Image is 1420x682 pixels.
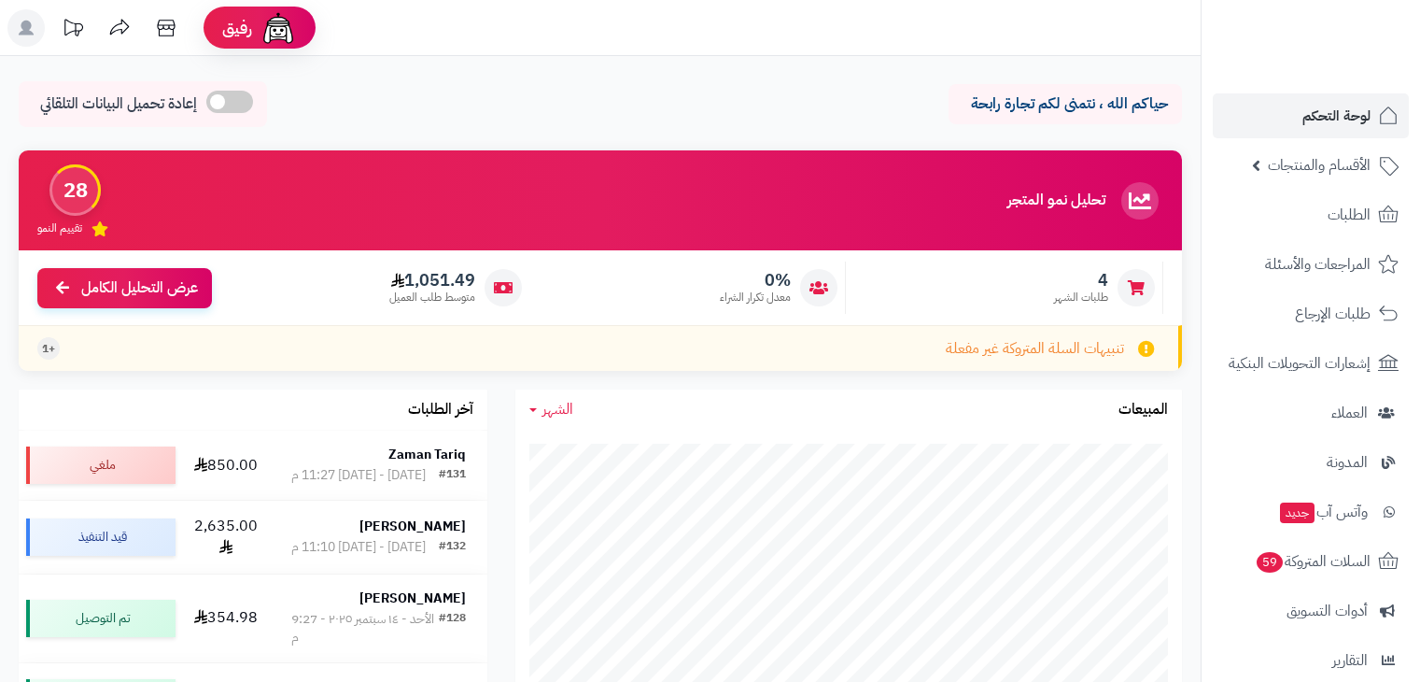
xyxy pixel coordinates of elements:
a: طلبات الإرجاع [1213,291,1409,336]
a: الشهر [529,399,573,420]
div: ملغي [26,447,176,484]
span: تقييم النمو [37,220,82,236]
a: عرض التحليل الكامل [37,268,212,308]
div: قيد التنفيذ [26,519,176,556]
span: العملاء [1331,400,1368,426]
span: أدوات التسويق [1286,598,1368,624]
span: 1,051.49 [389,270,475,291]
span: الطلبات [1328,202,1371,228]
td: 354.98 [183,575,270,662]
a: السلات المتروكة59 [1213,539,1409,584]
div: تم التوصيل [26,600,176,637]
span: الشهر [542,398,573,420]
a: لوحة التحكم [1213,93,1409,138]
div: [DATE] - [DATE] 11:10 م [291,538,426,557]
span: طلبات الإرجاع [1295,301,1371,327]
div: الأحد - ١٤ سبتمبر ٢٠٢٥ - 9:27 م [291,610,439,647]
span: طلبات الشهر [1054,290,1108,305]
span: 4 [1054,270,1108,291]
span: التقارير [1332,647,1368,674]
span: إشعارات التحويلات البنكية [1229,350,1371,377]
div: #131 [439,466,466,485]
a: العملاء [1213,391,1409,435]
a: أدوات التسويق [1213,589,1409,633]
span: وآتس آب [1278,499,1368,525]
span: 0% [720,270,791,291]
span: لوحة التحكم [1302,103,1371,129]
span: 59 [1257,552,1283,573]
td: 2,635.00 [183,501,270,574]
strong: Zaman Tariq [388,445,466,464]
strong: [PERSON_NAME] [359,589,466,608]
span: عرض التحليل الكامل [81,277,198,299]
span: معدل تكرار الشراء [720,290,791,305]
a: الطلبات [1213,192,1409,237]
span: جديد [1280,503,1315,523]
img: ai-face.png [260,9,297,47]
span: رفيق [222,17,252,39]
strong: [PERSON_NAME] [359,517,466,536]
span: إعادة تحميل البيانات التلقائي [40,93,197,115]
span: تنبيهات السلة المتروكة غير مفعلة [946,338,1124,360]
a: تحديثات المنصة [49,9,96,51]
div: #132 [439,538,466,557]
a: إشعارات التحويلات البنكية [1213,341,1409,386]
span: متوسط طلب العميل [389,290,475,305]
h3: المبيعات [1118,402,1168,419]
a: المدونة [1213,440,1409,485]
a: وآتس آبجديد [1213,490,1409,534]
h3: آخر الطلبات [408,402,473,419]
h3: تحليل نمو المتجر [1007,192,1105,209]
p: حياكم الله ، نتمنى لكم تجارة رابحة [963,93,1168,115]
img: logo-2.png [1293,52,1402,92]
span: المراجعات والأسئلة [1265,251,1371,277]
span: السلات المتروكة [1255,548,1371,575]
a: المراجعات والأسئلة [1213,242,1409,287]
div: [DATE] - [DATE] 11:27 م [291,466,426,485]
div: #128 [439,610,466,647]
span: المدونة [1327,449,1368,476]
span: الأقسام والمنتجات [1268,152,1371,178]
span: +1 [42,341,55,357]
td: 850.00 [183,431,270,500]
